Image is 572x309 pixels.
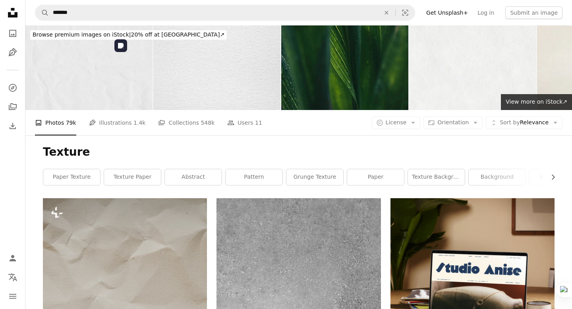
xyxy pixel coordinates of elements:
[408,169,465,185] a: texture background
[5,118,21,134] a: Download History
[5,44,21,60] a: Illustrations
[505,6,562,19] button: Submit an image
[227,110,262,135] a: Users 11
[473,6,499,19] a: Log in
[347,169,404,185] a: paper
[25,25,232,44] a: Browse premium images on iStock|20% off at [GEOGRAPHIC_DATA]↗
[165,169,222,185] a: abstract
[5,250,21,266] a: Log in / Sign up
[5,269,21,285] button: Language
[437,119,469,126] span: Orientation
[35,5,49,20] button: Search Unsplash
[386,119,407,126] span: License
[5,288,21,304] button: Menu
[486,116,562,129] button: Sort byRelevance
[5,25,21,41] a: Photos
[104,169,161,185] a: texture paper
[153,25,280,110] img: White Watercolor Paper Texture Close Up
[158,110,214,135] a: Collections 548k
[226,169,282,185] a: pattern
[423,116,483,129] button: Orientation
[89,110,146,135] a: Illustrations 1.4k
[372,116,421,129] button: License
[500,119,520,126] span: Sort by
[469,169,526,185] a: background
[201,118,214,127] span: 548k
[133,118,145,127] span: 1.4k
[35,5,415,21] form: Find visuals sitewide
[5,80,21,96] a: Explore
[33,31,224,38] span: 20% off at [GEOGRAPHIC_DATA] ↗
[501,94,572,110] a: View more on iStock↗
[5,99,21,115] a: Collections
[25,25,153,110] img: Closeup of white crumpled paper for texture background
[500,119,549,127] span: Relevance
[546,169,555,185] button: scroll list to the right
[43,169,100,185] a: paper texture
[43,145,555,159] h1: Texture
[255,118,262,127] span: 11
[33,31,131,38] span: Browse premium images on iStock |
[281,25,408,110] img: Leaf surface with water drops, macro, shallow DOFLeaf surface with water drops, macro, shallow DOF
[409,25,536,110] img: White recycled craft paper texture as background
[506,98,567,105] span: View more on iStock ↗
[286,169,343,185] a: grunge texture
[396,5,415,20] button: Visual search
[378,5,395,20] button: Clear
[421,6,473,19] a: Get Unsplash+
